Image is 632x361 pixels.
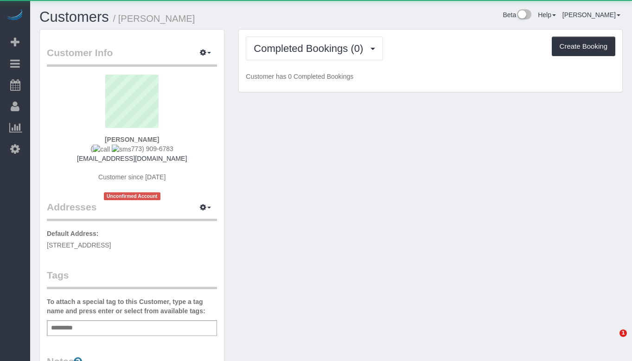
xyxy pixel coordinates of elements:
[47,46,217,67] legend: Customer Info
[39,9,109,25] a: Customers
[104,192,160,200] span: Unconfirmed Account
[47,297,217,316] label: To attach a special tag to this Customer, type a tag name and press enter or select from availabl...
[47,241,111,249] span: [STREET_ADDRESS]
[47,229,99,238] label: Default Address:
[91,145,173,152] span: ( 773) 909-6783
[6,9,24,22] img: Automaid Logo
[503,11,531,19] a: Beta
[619,329,627,337] span: 1
[254,43,368,54] span: Completed Bookings (0)
[246,37,383,60] button: Completed Bookings (0)
[600,329,623,352] iframe: Intercom live chat
[98,173,166,181] span: Customer since [DATE]
[47,268,217,289] legend: Tags
[562,11,620,19] a: [PERSON_NAME]
[538,11,556,19] a: Help
[552,37,615,56] button: Create Booking
[77,155,187,162] a: [EMAIL_ADDRESS][DOMAIN_NAME]
[93,145,110,154] img: call
[105,136,159,143] strong: [PERSON_NAME]
[246,72,615,81] p: Customer has 0 Completed Bookings
[112,145,131,154] img: sms
[516,9,531,21] img: New interface
[113,13,195,24] small: / [PERSON_NAME]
